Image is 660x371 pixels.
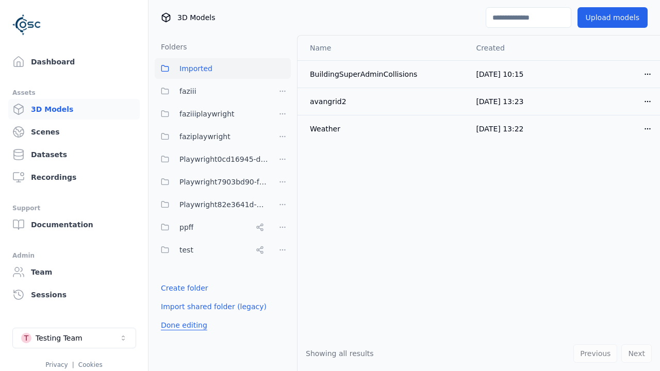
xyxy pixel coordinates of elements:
[45,361,68,368] a: Privacy
[155,126,268,147] button: faziplaywright
[8,99,140,120] a: 3D Models
[179,198,268,211] span: Playwright82e3641d-b7a3-48e5-b66a-8c64fcc2795c
[36,333,82,343] div: Testing Team
[179,85,196,97] span: faziii
[8,284,140,305] a: Sessions
[72,361,74,368] span: |
[577,7,648,28] button: Upload models
[476,97,523,106] span: [DATE] 13:23
[310,96,459,107] div: avangrid2
[179,153,268,165] span: Playwright0cd16945-d24c-45f9-a8ba-c74193e3fd84
[155,172,268,192] button: Playwright7903bd90-f1ee-40e5-8689-7a943bbd43ef
[12,10,41,39] img: Logo
[306,349,374,358] span: Showing all results
[476,125,523,133] span: [DATE] 13:22
[468,36,564,60] th: Created
[8,144,140,165] a: Datasets
[155,42,187,52] h3: Folders
[161,283,208,293] a: Create folder
[179,108,235,120] span: faziiiplaywright
[8,214,140,235] a: Documentation
[12,328,136,348] button: Select a workspace
[12,87,136,99] div: Assets
[179,130,230,143] span: faziplaywright
[298,36,468,60] th: Name
[179,244,193,256] span: test
[8,122,140,142] a: Scenes
[310,69,459,79] div: BuildingSuperAdminCollisions
[155,279,214,297] button: Create folder
[476,70,523,78] span: [DATE] 10:15
[310,124,459,134] div: Weather
[161,301,267,312] a: Import shared folder (legacy)
[155,58,291,79] button: Imported
[179,176,268,188] span: Playwright7903bd90-f1ee-40e5-8689-7a943bbd43ef
[155,297,273,316] button: Import shared folder (legacy)
[8,167,140,188] a: Recordings
[8,262,140,282] a: Team
[78,361,103,368] a: Cookies
[155,316,213,334] button: Done editing
[8,52,140,72] a: Dashboard
[155,149,268,170] button: Playwright0cd16945-d24c-45f9-a8ba-c74193e3fd84
[155,104,268,124] button: faziiiplaywright
[12,202,136,214] div: Support
[179,221,193,233] span: ppff
[177,12,215,23] span: 3D Models
[179,62,212,75] span: Imported
[155,240,268,260] button: test
[21,333,31,343] div: T
[155,81,268,102] button: faziii
[155,217,268,238] button: ppff
[155,194,268,215] button: Playwright82e3641d-b7a3-48e5-b66a-8c64fcc2795c
[12,249,136,262] div: Admin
